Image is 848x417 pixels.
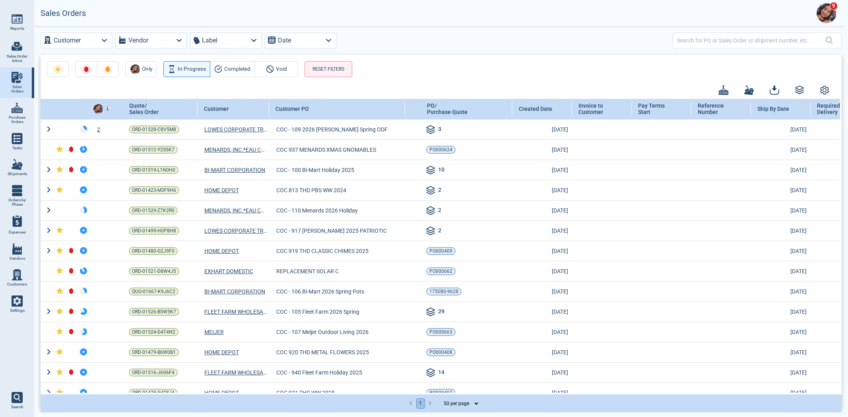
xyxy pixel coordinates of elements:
[129,102,159,115] span: Quote/ Sales Order
[128,35,148,46] label: Vendor
[278,35,291,46] label: Date
[204,247,239,255] a: HOME DEPOT
[512,322,572,342] td: [DATE]
[751,180,811,200] td: [DATE]
[519,106,552,112] span: Created Date
[416,398,425,409] button: page 1
[190,33,262,48] button: Label
[204,328,224,336] a: MEIJER
[276,369,362,376] span: COC - 940 Fleet Farm Holiday 2025
[204,106,229,112] span: Customer
[512,200,572,220] td: [DATE]
[204,369,267,376] span: FLEET FARM WHOLESALE
[163,61,210,77] button: In Progress
[751,119,811,139] td: [DATE]
[276,267,339,275] span: REPLACEMENT SOLAR C
[751,160,811,180] td: [DATE]
[224,64,250,74] span: Completed
[204,308,267,316] a: FLEET FARM WHOLESALE
[512,261,572,281] td: [DATE]
[677,35,825,46] input: Search for PO or Sales Order or shipment number, etc.
[90,125,116,133] div: 2
[204,267,253,275] a: EXHART DOMESTIC
[406,398,435,409] nav: pagination navigation
[41,33,112,48] button: Customer
[204,186,239,194] a: HOME DEPOT
[204,166,265,174] a: BI-MART CORPORATION
[512,281,572,301] td: [DATE]
[132,247,175,255] span: ORD-01480-G2J9F0
[204,227,267,235] a: LOWES CORPORATE TRADE PAYABLES
[54,35,81,46] label: Customer
[204,207,267,214] a: MENARDS, INC.*EAU CLAIRE
[751,382,811,403] td: [DATE]
[254,61,298,77] button: Void
[12,295,23,307] img: menu_icon
[512,301,572,322] td: [DATE]
[751,322,811,342] td: [DATE]
[132,369,175,376] span: ORD-01516-J6G6F4
[512,342,572,362] td: [DATE]
[512,180,572,200] td: [DATE]
[751,342,811,362] td: [DATE]
[438,368,444,378] span: 14
[12,133,23,144] img: menu_icon
[12,146,22,151] span: Tasks
[204,146,267,154] span: MENARDS, INC.*EAU CLAIRE
[438,206,441,216] span: 2
[10,26,24,31] span: Reports
[429,288,458,295] span: 175080-9628
[426,348,456,356] a: PO000408
[204,348,239,356] span: HOME DEPOT
[204,125,267,133] a: LOWES CORPORATE TRADE PAYABLES
[265,33,336,48] button: Date
[438,307,444,317] span: 29
[129,227,179,235] a: ORD-01499-H0P8H8
[429,328,452,336] span: PO000663
[276,125,388,133] span: COC - 109 2026 [PERSON_NAME] Spring ODF
[129,267,179,275] a: ORD-01521-D8W4J5
[132,186,176,194] span: ORD-01423-M3F9H6
[512,362,572,382] td: [DATE]
[276,288,364,295] span: COC - 106 Bi-Mart 2026 Spring Pots
[129,125,179,133] a: ORD-01528-C8V5M8
[426,146,456,154] a: PO000624
[129,247,178,255] a: ORD-01480-G2J9F0
[426,267,456,275] a: PO000662
[142,64,152,74] span: Only
[6,115,28,124] span: Purchase Orders
[578,102,617,116] span: Invoice to Customer
[6,85,28,94] span: Sales Orders
[638,102,677,116] span: Pay Terms Start
[93,104,103,114] img: Avatar
[276,308,359,316] span: COC - 105 Fleet Farm 2026 Spring
[12,14,23,25] img: menu_icon
[427,102,468,115] span: PO/ Purchase Quote
[830,2,838,10] span: 9
[512,139,572,160] td: [DATE]
[429,348,452,356] span: PO000408
[130,64,140,74] img: Avatar
[6,54,28,63] span: Sales Order Inbox
[426,328,456,336] a: PO000663
[276,106,309,112] span: Customer PO
[751,139,811,160] td: [DATE]
[426,389,456,397] a: PO000407
[276,207,358,214] span: COC - 110 Menards 2026 Holiday
[210,61,255,77] button: Completed
[276,227,387,235] span: COC - 917 [PERSON_NAME] 2025 PATRIOTIC
[512,382,572,403] td: [DATE]
[129,166,179,174] a: ORD-01519-L1N0H0
[276,64,287,74] span: Void
[751,241,811,261] td: [DATE]
[178,64,206,74] span: In Progress
[8,172,27,176] span: Shipments
[12,72,23,83] img: menu_icon
[276,166,354,174] span: COC - 100 Bi-Mart Holiday 2025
